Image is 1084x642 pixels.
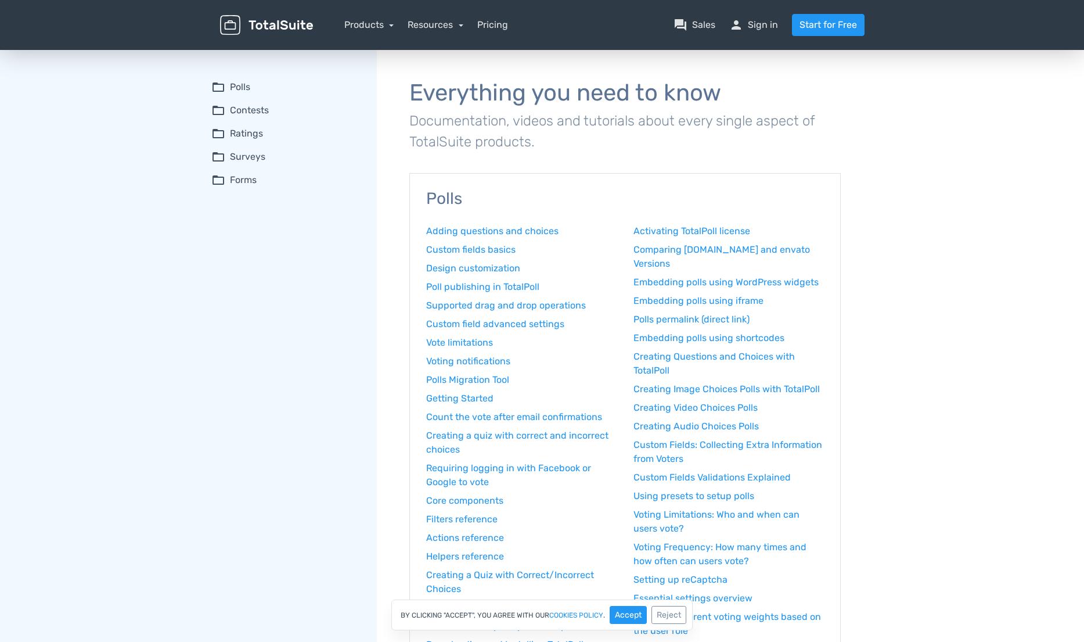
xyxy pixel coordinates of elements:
[633,438,824,466] a: Custom Fields: Collecting Extra Information from Voters
[391,600,693,630] div: By clicking "Accept", you agree with our .
[477,18,508,32] a: Pricing
[426,550,617,564] a: Helpers reference
[651,606,686,624] button: Reject
[409,110,841,152] p: Documentation, videos and tutorials about every single aspect of TotalSuite products.
[633,243,824,271] a: Comparing [DOMAIN_NAME] and envato Versions
[426,512,617,526] a: Filters reference
[633,508,824,536] a: Voting Limitations: Who and when can users vote?
[633,489,824,503] a: Using presets to setup polls
[426,354,617,368] a: Voting notifications
[633,540,824,568] a: Voting Frequency: How many times and how often can users vote?
[633,401,824,415] a: Creating Video Choices Polls
[211,80,225,94] span: folder_open
[633,591,824,605] a: Essential settings overview
[633,275,824,289] a: Embedding polls using WordPress widgets
[409,80,841,106] h1: Everything you need to know
[211,150,225,164] span: folder_open
[426,531,617,545] a: Actions reference
[426,243,617,257] a: Custom fields basics
[426,336,617,350] a: Vote limitations
[211,127,361,141] summary: folder_openRatings
[633,471,824,485] a: Custom Fields Validations Explained
[633,224,824,238] a: Activating TotalPoll license
[633,294,824,308] a: Embedding polls using iframe
[426,461,617,489] a: Requiring logging in with Facebook or Google to vote
[426,494,617,508] a: Core components
[408,19,463,30] a: Resources
[211,173,225,187] span: folder_open
[633,331,824,345] a: Embedding polls using shortcodes
[729,18,778,32] a: personSign in
[426,280,617,294] a: Poll publishing in TotalPoll
[344,19,394,30] a: Products
[426,190,824,208] h3: Polls
[426,261,617,275] a: Design customization
[729,18,743,32] span: person
[211,127,225,141] span: folder_open
[674,18,715,32] a: question_answerSales
[633,382,824,396] a: Creating Image Choices Polls with TotalPoll
[211,103,225,117] span: folder_open
[426,392,617,406] a: Getting Started
[426,410,617,424] a: Count the vote after email confirmations
[211,103,361,117] summary: folder_openContests
[549,612,603,619] a: cookies policy
[426,224,617,238] a: Adding questions and choices
[610,606,647,624] button: Accept
[426,568,617,596] a: Creating a Quiz with Correct/Incorrect Choices
[674,18,687,32] span: question_answer
[792,14,865,36] a: Start for Free
[220,15,313,35] img: TotalSuite for WordPress
[211,80,361,94] summary: folder_openPolls
[633,419,824,433] a: Creating Audio Choices Polls
[211,173,361,187] summary: folder_openForms
[426,317,617,331] a: Custom field advanced settings
[211,150,361,164] summary: folder_openSurveys
[426,299,617,313] a: Supported drag and drop operations
[426,373,617,387] a: Polls Migration Tool
[426,429,617,457] a: Creating a quiz with correct and incorrect choices
[633,350,824,378] a: Creating Questions and Choices with TotalPoll
[633,313,824,327] a: Polls permalink (direct link)
[633,573,824,587] a: Setting up reCaptcha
